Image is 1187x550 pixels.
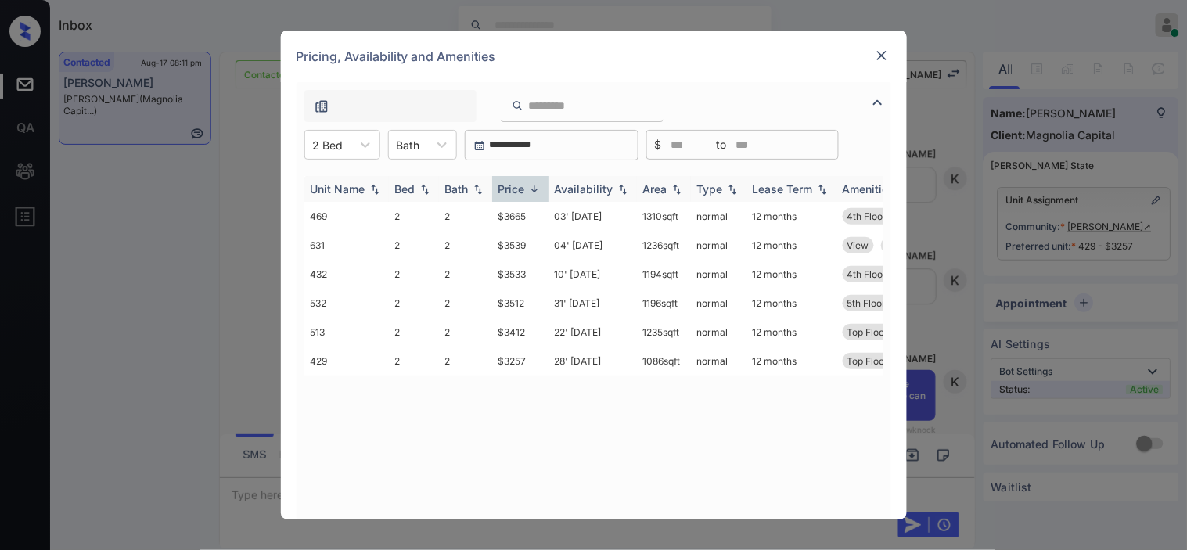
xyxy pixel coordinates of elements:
[314,99,329,114] img: icon-zuma
[549,202,637,231] td: 03' [DATE]
[549,318,637,347] td: 22' [DATE]
[304,289,389,318] td: 532
[637,318,691,347] td: 1235 sqft
[847,239,869,251] span: View
[439,202,492,231] td: 2
[395,182,415,196] div: Bed
[753,182,813,196] div: Lease Term
[417,184,433,195] img: sorting
[439,231,492,260] td: 2
[655,136,662,153] span: $
[746,260,836,289] td: 12 months
[492,260,549,289] td: $3533
[439,347,492,376] td: 2
[746,318,836,347] td: 12 months
[637,347,691,376] td: 1086 sqft
[847,297,887,309] span: 5th Floor
[439,289,492,318] td: 2
[555,182,613,196] div: Availability
[304,202,389,231] td: 469
[492,289,549,318] td: $3512
[492,231,549,260] td: $3539
[847,210,887,222] span: 4th Floor
[549,231,637,260] td: 04' [DATE]
[498,182,525,196] div: Price
[492,347,549,376] td: $3257
[746,347,836,376] td: 12 months
[717,136,727,153] span: to
[492,202,549,231] td: $3665
[691,318,746,347] td: normal
[847,326,889,338] span: Top Floor
[470,184,486,195] img: sorting
[843,182,895,196] div: Amenities
[527,183,542,195] img: sorting
[746,202,836,231] td: 12 months
[637,260,691,289] td: 1194 sqft
[512,99,523,113] img: icon-zuma
[669,184,685,195] img: sorting
[389,202,439,231] td: 2
[304,231,389,260] td: 631
[637,231,691,260] td: 1236 sqft
[389,289,439,318] td: 2
[549,260,637,289] td: 10' [DATE]
[311,182,365,196] div: Unit Name
[389,260,439,289] td: 2
[746,231,836,260] td: 12 months
[637,289,691,318] td: 1196 sqft
[869,93,887,112] img: icon-zuma
[643,182,667,196] div: Area
[304,260,389,289] td: 432
[691,347,746,376] td: normal
[304,318,389,347] td: 513
[847,268,887,280] span: 4th Floor
[492,318,549,347] td: $3412
[439,260,492,289] td: 2
[691,289,746,318] td: normal
[691,231,746,260] td: normal
[615,184,631,195] img: sorting
[847,355,889,367] span: Top Floor
[281,31,907,82] div: Pricing, Availability and Amenities
[389,347,439,376] td: 2
[697,182,723,196] div: Type
[725,184,740,195] img: sorting
[389,318,439,347] td: 2
[389,231,439,260] td: 2
[439,318,492,347] td: 2
[815,184,830,195] img: sorting
[445,182,469,196] div: Bath
[874,48,890,63] img: close
[549,347,637,376] td: 28' [DATE]
[691,202,746,231] td: normal
[746,289,836,318] td: 12 months
[691,260,746,289] td: normal
[637,202,691,231] td: 1310 sqft
[304,347,389,376] td: 429
[367,184,383,195] img: sorting
[549,289,637,318] td: 31' [DATE]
